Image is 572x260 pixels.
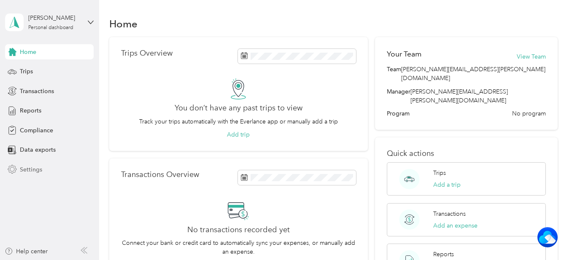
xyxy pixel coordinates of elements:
button: Help center [5,247,48,256]
h2: You don’t have any past trips to view [175,104,302,113]
button: View Team [517,52,546,61]
p: Quick actions [387,149,545,158]
span: No program [512,109,546,118]
button: Add trip [227,130,250,139]
span: Manager [387,87,410,105]
p: Reports [433,250,454,259]
span: [PERSON_NAME][EMAIL_ADDRESS][PERSON_NAME][DOMAIN_NAME] [401,65,545,83]
span: Data exports [20,145,56,154]
iframe: Everlance-gr Chat Button Frame [525,213,572,260]
span: Compliance [20,126,53,135]
span: Settings [20,165,42,174]
span: Transactions [20,87,54,96]
h1: Home [109,19,138,28]
span: Trips [20,67,33,76]
p: Transactions Overview [121,170,199,179]
span: Reports [20,106,41,115]
span: Home [20,48,36,56]
span: Team [387,65,401,83]
span: [PERSON_NAME][EMAIL_ADDRESS][PERSON_NAME][DOMAIN_NAME] [410,88,508,104]
p: Connect your bank or credit card to automatically sync your expenses, or manually add an expense. [121,239,356,256]
h2: Your Team [387,49,421,59]
button: Add a trip [433,180,461,189]
p: Trips Overview [121,49,173,58]
p: Transactions [433,209,466,218]
div: [PERSON_NAME] [28,13,81,22]
div: Personal dashboard [28,25,73,30]
p: Track your trips automatically with the Everlance app or manually add a trip [139,117,338,126]
p: Trips [433,169,446,177]
span: Program [387,109,410,118]
h2: No transactions recorded yet [187,225,290,234]
button: Add an expense [433,221,478,230]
